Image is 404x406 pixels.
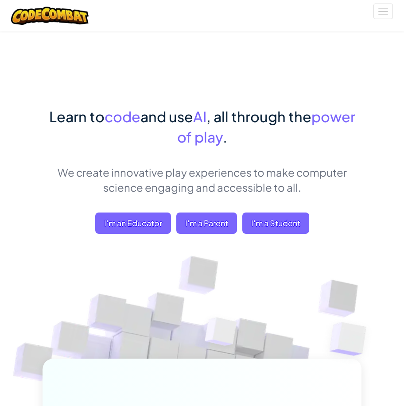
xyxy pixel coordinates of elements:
span: Learn to [49,108,105,125]
span: code [105,108,140,125]
p: We create innovative play experiences to make computer science engaging and accessible to all. [43,165,361,195]
img: Overlap cubes [187,298,256,370]
button: I'm a Student [242,213,309,234]
span: AI [193,108,206,125]
img: Overlap cubes [311,299,393,380]
a: I'm an Educator [95,213,171,234]
span: . [223,128,227,146]
a: I'm a Parent [176,213,237,234]
img: CodeCombat logo [11,7,89,25]
span: and use [140,108,193,125]
span: , all through the [206,108,311,125]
